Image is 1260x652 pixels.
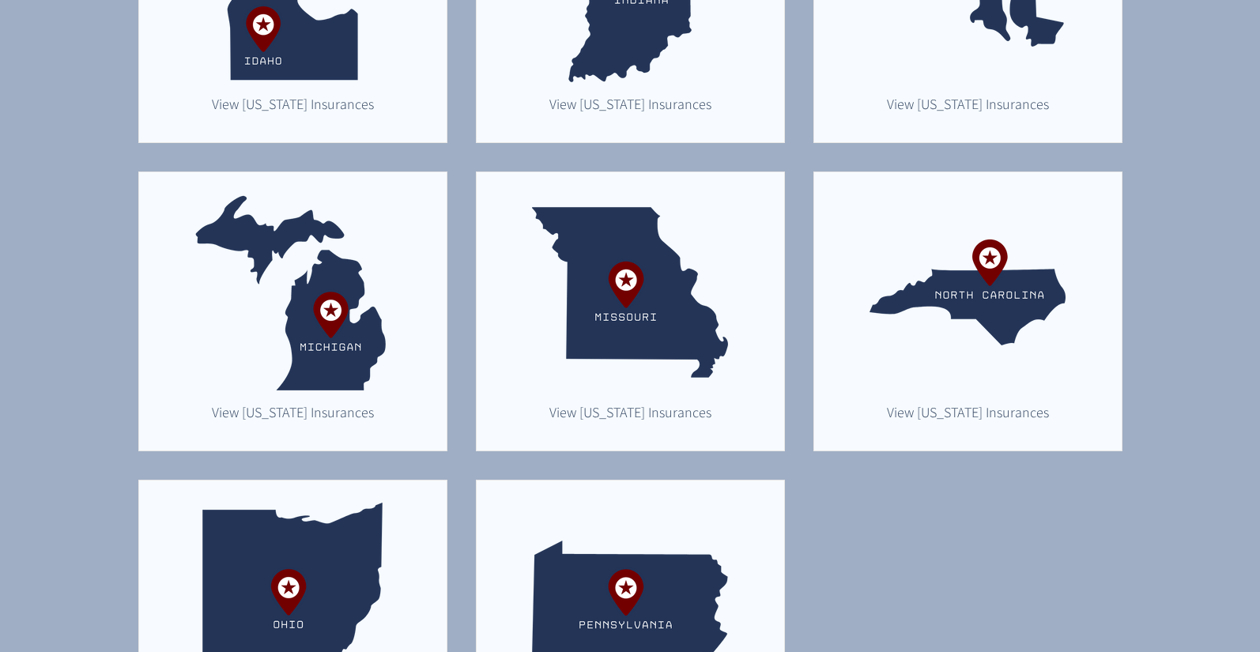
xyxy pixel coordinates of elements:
[887,403,1049,421] span: View [US_STATE] Insurances
[549,95,711,113] span: View [US_STATE] Insurances
[212,95,374,113] span: View [US_STATE] Insurances
[532,194,728,390] img: TelebehavioralHealth.US Placeholder
[541,400,720,424] a: View Missouri Insurances
[870,194,1066,390] img: TelebehavioralHealth.US Placeholder
[887,95,1049,113] span: View [US_STATE] Insurances
[541,92,720,115] a: View Indiana Insurances
[203,400,383,424] a: View Michigan Insurances
[549,403,711,421] span: View [US_STATE] Insurances
[203,92,383,115] a: View Idaho Insurances
[194,194,390,390] img: TelebehavioralHealth.US Placeholder
[878,92,1058,115] a: View Maryland Insurances
[878,400,1058,424] a: View North Carolina Insurances
[212,403,374,421] span: View [US_STATE] Insurances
